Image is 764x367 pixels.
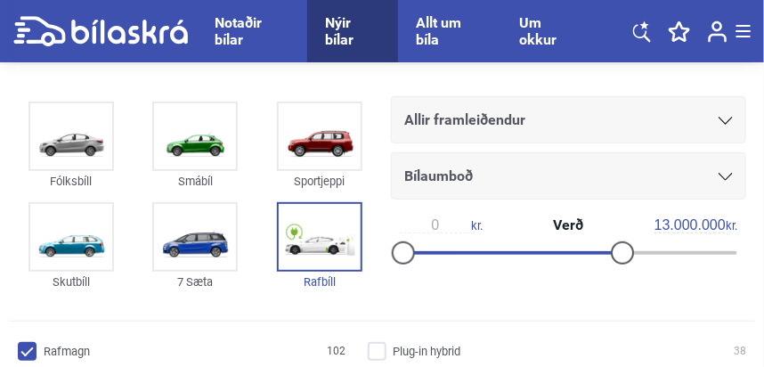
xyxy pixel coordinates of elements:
img: user-login.svg [708,20,727,43]
a: Nýir bílar [325,14,380,48]
a: Allt um bíla [416,14,484,48]
span: 102 [327,342,345,361]
span: Allir framleiðendur [404,108,525,133]
a: Um okkur [520,14,580,48]
span: kr. [654,217,737,233]
span: Bílaumboð [404,164,473,189]
div: 7 Sæta [152,272,238,292]
span: Plug-in hybrid [394,342,461,361]
div: Smábíl [152,171,238,192]
span: Rafmagn [44,342,90,361]
span: Verð [549,218,589,232]
div: Rafbíll [277,272,362,292]
span: 38 [734,342,746,361]
div: Skutbíll [28,272,114,292]
div: Fólksbíll [28,171,114,192]
span: kr. [400,217,483,233]
div: Sportjeppi [277,171,362,192]
a: Notaðir bílar [215,14,289,48]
